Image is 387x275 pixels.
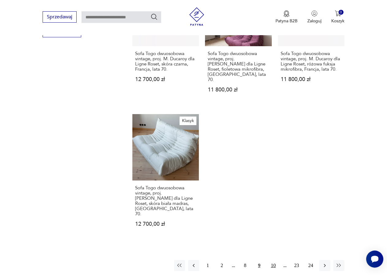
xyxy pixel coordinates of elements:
button: Patyna B2B [275,10,298,24]
h3: Sofa Togo dwuosobowa vintage, proj. M. Ducaroy dla Ligne Roset, skóra czarna, Francja, lata 70. [135,51,196,72]
button: Szukaj [150,13,158,20]
p: 11 800,00 zł [281,77,342,82]
button: 10 [268,260,279,271]
p: Koszyk [331,18,344,24]
p: 11 800,00 zł [208,87,269,92]
button: 23 [291,260,302,271]
img: Patyna - sklep z meblami i dekoracjami vintage [188,7,206,26]
p: Zaloguj [307,18,321,24]
button: 0Koszyk [331,10,344,24]
img: Ikona medalu [283,10,290,17]
a: Sprzedawaj [43,15,77,20]
iframe: Smartsupp widget button [366,251,383,268]
button: 8 [240,260,251,271]
button: 1 [202,260,213,271]
img: Ikonka użytkownika [311,10,317,17]
div: 0 [339,10,344,15]
a: Ikona medaluPatyna B2B [275,10,298,24]
h3: Sofa Togo dwuosobowa vintage, proj. [PERSON_NAME] dla Ligne Roset, fioletowa mikrofibra, [GEOGRAP... [208,51,269,82]
p: Patyna B2B [275,18,298,24]
img: Ikona koszyka [335,10,341,17]
button: 2 [216,260,227,271]
h3: Sofa Togo dwuosobowa vintage, proj. [PERSON_NAME] dla Ligne Roset, skóra biała madras, [GEOGRAPHI... [135,185,196,217]
button: Zaloguj [307,10,321,24]
button: Sprzedawaj [43,11,77,23]
button: 24 [305,260,316,271]
button: 9 [254,260,265,271]
p: 12 700,00 zł [135,221,196,227]
p: 12 700,00 zł [135,77,196,82]
h3: Sofa Togo dwuosobowa vintage, proj. M. Ducaroy dla Ligne Roset, różowa fuksja mikrofibra, Francja... [281,51,342,72]
a: KlasykSofa Togo dwuosobowa vintage, proj. M. Ducaroy dla Ligne Roset, skóra biała madras, Francja... [132,114,199,239]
